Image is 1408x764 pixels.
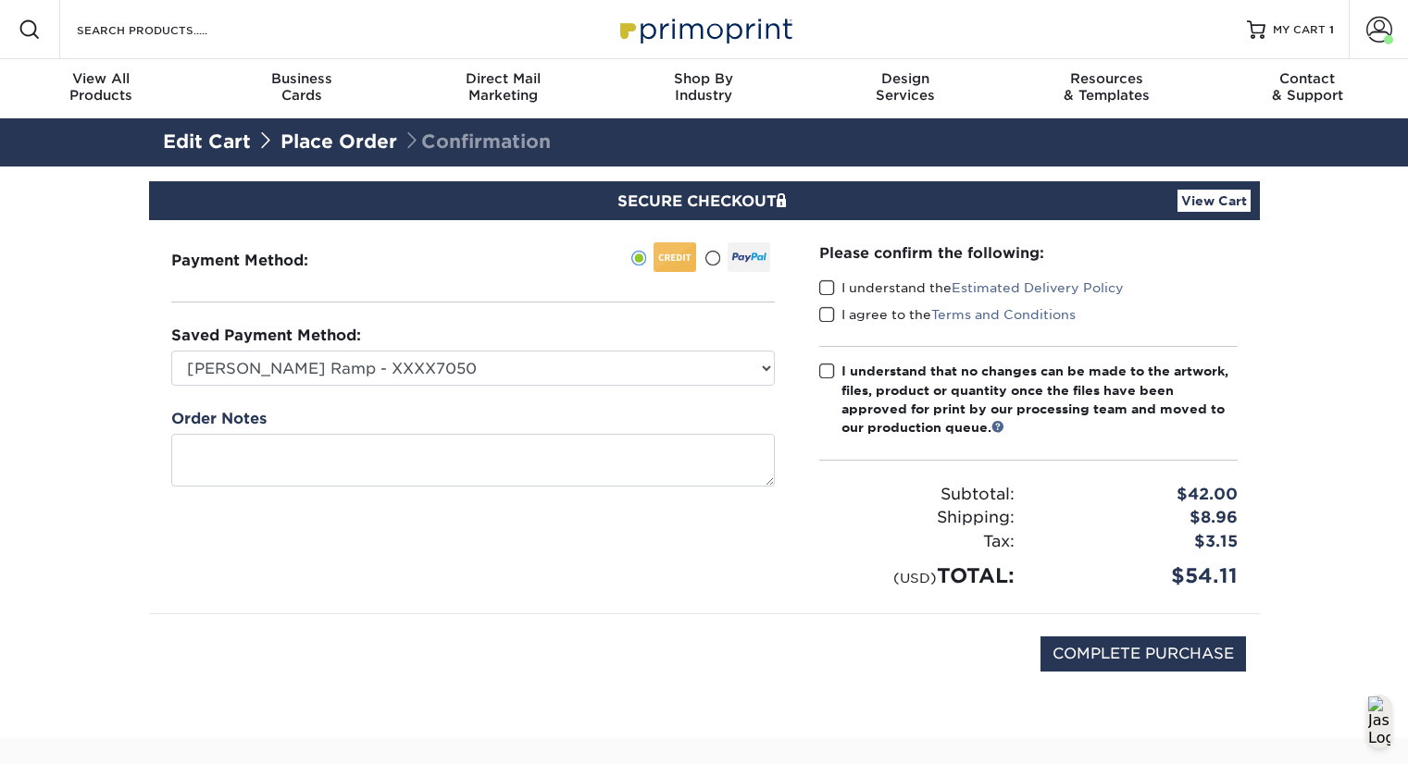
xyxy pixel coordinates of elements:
span: Shop By [604,70,804,87]
div: I understand that no changes can be made to the artwork, files, product or quantity once the file... [841,362,1238,437]
a: Terms and Conditions [931,307,1076,322]
a: BusinessCards [201,59,402,118]
a: Resources& Templates [1005,59,1206,118]
div: $54.11 [1028,561,1252,591]
a: DesignServices [804,59,1005,118]
span: Contact [1207,70,1408,87]
div: Tax: [805,530,1028,554]
label: Saved Payment Method: [171,325,361,347]
span: Resources [1005,70,1206,87]
div: $8.96 [1028,506,1252,530]
img: Primoprint [612,9,797,49]
div: Marketing [403,70,604,104]
div: & Templates [1005,70,1206,104]
span: SECURE CHECKOUT [617,192,791,210]
span: Direct Mail [403,70,604,87]
div: Subtotal: [805,483,1028,507]
span: 1 [1329,23,1334,36]
div: Services [804,70,1005,104]
span: MY CART [1273,22,1326,38]
a: Estimated Delivery Policy [952,280,1124,295]
a: View Cart [1177,190,1251,212]
a: Place Order [280,130,397,153]
div: Industry [604,70,804,104]
div: $42.00 [1028,483,1252,507]
a: Direct MailMarketing [403,59,604,118]
div: Shipping: [805,506,1028,530]
div: Please confirm the following: [819,242,1238,264]
a: Edit Cart [163,130,251,153]
input: SEARCH PRODUCTS..... [75,18,255,41]
label: Order Notes [171,408,267,430]
small: (USD) [893,570,937,585]
span: Design [804,70,1005,87]
a: Contact& Support [1207,59,1408,118]
div: $3.15 [1028,530,1252,554]
span: Confirmation [403,130,551,153]
div: & Support [1207,70,1408,104]
input: COMPLETE PURCHASE [1040,636,1246,672]
div: Cards [201,70,402,104]
span: Business [201,70,402,87]
a: Shop ByIndustry [604,59,804,118]
label: I agree to the [819,305,1076,324]
label: I understand the [819,278,1124,297]
h3: Payment Method: [171,252,354,269]
div: TOTAL: [805,561,1028,591]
